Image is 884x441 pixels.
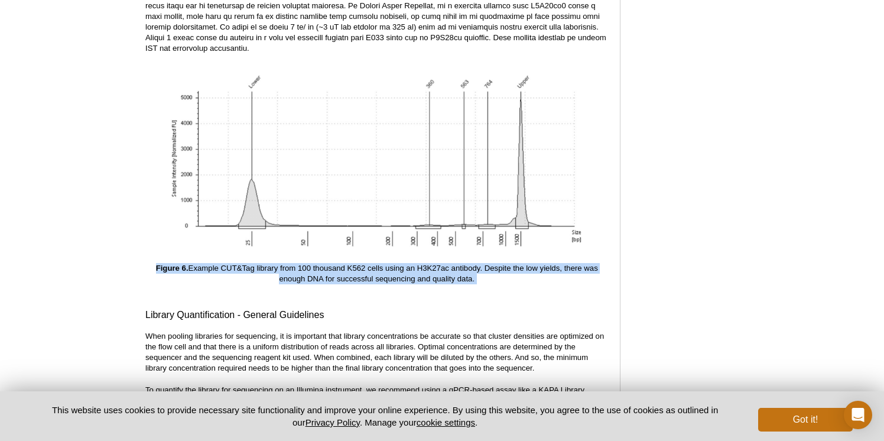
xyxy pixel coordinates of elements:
[170,66,584,248] img: CUT&Tag library
[844,401,872,429] div: Open Intercom Messenger
[417,417,475,427] button: cookie settings
[156,264,188,273] strong: Figure 6.
[145,308,608,322] h3: Library Quantification - General Guidelines
[145,331,608,374] p: When pooling libraries for sequencing, it is important that library concentrations be accurate so...
[758,408,853,432] button: Got it!
[145,263,608,284] p: Example CUT&Tag library from 100 thousand K562 cells using an H3K27ac antibody. Despite the low y...
[31,404,739,429] p: This website uses cookies to provide necessary site functionality and improve your online experie...
[305,417,360,427] a: Privacy Policy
